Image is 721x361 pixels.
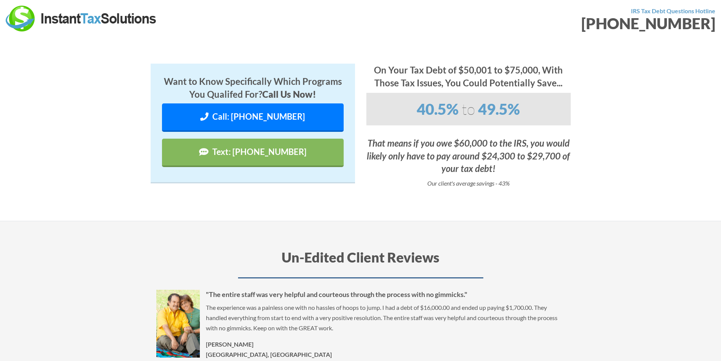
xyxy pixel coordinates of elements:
strong: IRS Tax Debt Questions Hotline [631,7,715,14]
a: Text: [PHONE_NUMBER] [162,139,344,167]
img: Linda C. [156,290,200,358]
span: to [462,100,475,118]
a: Call: [PHONE_NUMBER] [162,103,344,132]
span: 49.5% [478,100,520,118]
strong: Call Us Now! [262,89,316,100]
span: 40.5% [417,100,459,118]
strong: [GEOGRAPHIC_DATA], [GEOGRAPHIC_DATA] [206,351,332,358]
img: Instant Tax Solutions Logo [6,6,157,31]
h3: Un-Edited Client Reviews [156,248,565,278]
i: Our client's average savings - 43% [427,180,510,187]
a: Instant Tax Solutions Logo [6,14,157,21]
div: [PHONE_NUMBER] [366,16,716,31]
h4: Want to Know Specifically Which Programs You Qualifed For? [162,75,344,100]
strong: [PERSON_NAME] [206,341,254,348]
h5: "The entire staff was very helpful and courteous through the process with no gimmicks." [156,290,565,299]
p: The experience was a painless one with no hassles of hoops to jump. I had a debt of $16,000.00 an... [156,302,565,333]
h4: That means if you owe $60,000 to the IRS, you would likely only have to pay around $24,300 to $29... [366,137,571,175]
h4: On Your Tax Debt of $50,001 to $75,000, With Those Tax Issues, You Could Potentially Save... [366,64,571,89]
